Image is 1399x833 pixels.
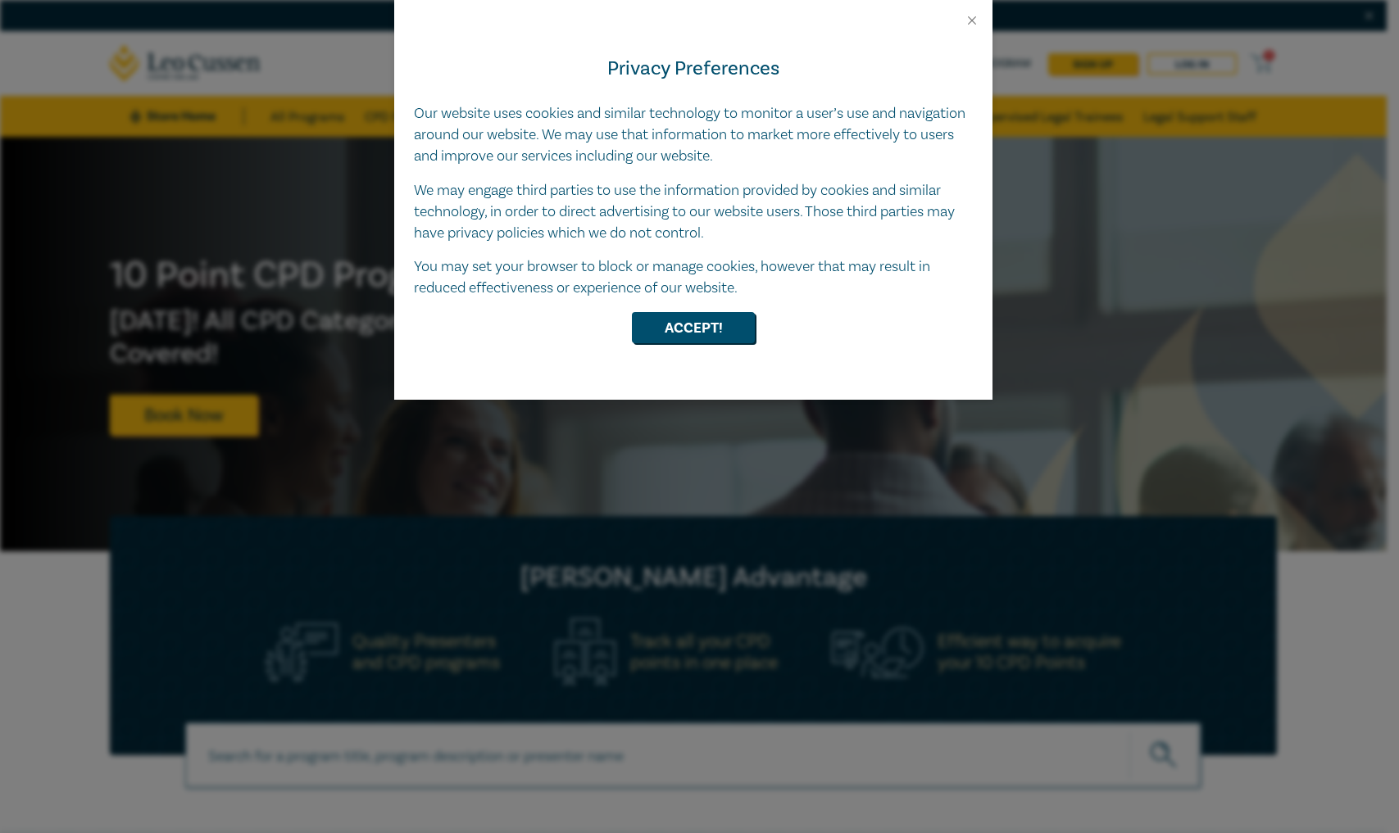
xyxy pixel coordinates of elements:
[414,256,973,299] p: You may set your browser to block or manage cookies, however that may result in reduced effective...
[965,13,979,28] button: Close
[414,180,973,244] p: We may engage third parties to use the information provided by cookies and similar technology, in...
[414,103,973,167] p: Our website uses cookies and similar technology to monitor a user’s use and navigation around our...
[414,54,973,84] h4: Privacy Preferences
[632,312,755,343] button: Accept!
